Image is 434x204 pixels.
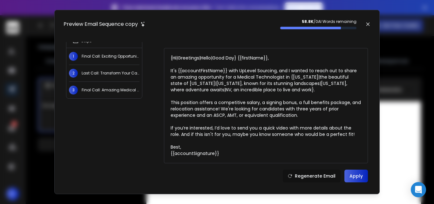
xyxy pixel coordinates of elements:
div: {Hi|Greetings|Hello|Good Day} {{firstName}}, It's {{accountFirstName}} with UpLevel Sourcing, and... [171,55,361,157]
strong: 58.8K [302,19,314,24]
button: Regenerate Email [283,170,341,182]
h1: Preview Email Sequence copy [64,20,138,28]
p: / 0 AI Words remaining [280,19,356,24]
p: Final Call: Exciting Opportunity for Medical Technologist in [US_STATE] [82,54,139,59]
span: 2 [69,69,78,78]
span: 3 [69,86,78,95]
div: Open Intercom Messenger [411,182,426,197]
p: Last Call: Transform Your Career as a Medical Technologist in [US_STATE] [82,71,139,76]
button: Apply [344,170,368,182]
p: Final Call: Amazing Medical Technologist Role in [US_STATE] Awaits! [82,88,139,93]
span: 1 [69,52,78,61]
